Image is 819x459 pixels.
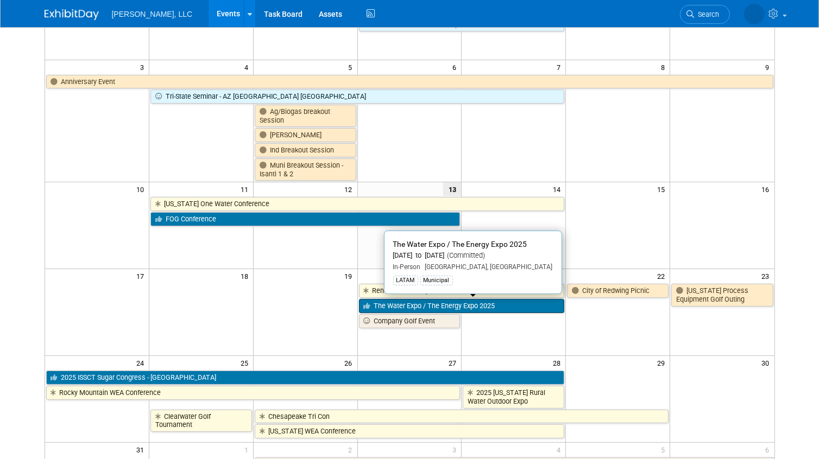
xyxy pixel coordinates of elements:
a: Anniversary Event [46,75,773,89]
div: [DATE] to [DATE] [393,251,553,260]
span: [GEOGRAPHIC_DATA], [GEOGRAPHIC_DATA] [421,263,553,271]
a: [US_STATE] Process Equipment Golf Outing [671,284,773,306]
span: 4 [556,443,565,456]
span: 28 [552,356,565,369]
a: City of Redwing Picnic [567,284,669,298]
a: Company Golf Event [359,314,461,328]
span: 15 [656,182,670,196]
div: LATAM [393,276,418,285]
span: 5 [348,60,357,74]
a: Tri-State Seminar - AZ [GEOGRAPHIC_DATA] [GEOGRAPHIC_DATA] [150,90,564,104]
span: 1 [243,443,253,456]
a: Chesapeake Tri Con [255,410,669,424]
a: [US_STATE] WEA Conference [255,424,565,438]
a: 2025 [US_STATE] Rural Water Outdoor Expo [463,386,564,408]
a: Rocky Mountain WEA Conference [46,386,461,400]
span: 30 [761,356,774,369]
a: The Water Expo / The Energy Expo 2025 [359,299,565,313]
span: 4 [243,60,253,74]
span: 13 [443,182,461,196]
span: 10 [135,182,149,196]
a: Ind Breakout Session [255,143,356,157]
span: 3 [139,60,149,74]
a: FOG Conference [150,212,461,226]
span: 23 [761,269,774,283]
span: In-Person [393,263,421,271]
span: 2 [348,443,357,456]
span: 31 [135,443,149,456]
span: 24 [135,356,149,369]
a: [PERSON_NAME] [255,128,356,142]
span: (Committed) [445,251,486,259]
span: 12 [344,182,357,196]
span: 14 [552,182,565,196]
a: Clearwater Golf Tournament [150,410,252,432]
span: 5 [660,443,670,456]
span: 27 [448,356,461,369]
a: Reno Facilities Expo [359,284,565,298]
span: 18 [240,269,253,283]
span: 6 [765,443,774,456]
a: Ag/Biogas breakout Session [255,105,356,127]
span: 11 [240,182,253,196]
a: 2025 ISSCT Sugar Congress - [GEOGRAPHIC_DATA] [46,371,565,385]
span: 3 [451,443,461,456]
span: 8 [660,60,670,74]
span: 25 [240,356,253,369]
span: The Water Expo / The Energy Expo 2025 [393,240,527,248]
span: 9 [765,60,774,74]
span: [PERSON_NAME], LLC [112,10,193,18]
span: 29 [656,356,670,369]
span: 26 [344,356,357,369]
span: 17 [135,269,149,283]
a: [US_STATE] One Water Conference [150,197,564,211]
span: 6 [451,60,461,74]
img: Megan James [744,4,765,24]
img: ExhibitDay [45,9,99,20]
div: Municipal [420,276,453,285]
a: Search [680,5,730,24]
span: 19 [344,269,357,283]
span: 22 [656,269,670,283]
span: 16 [761,182,774,196]
span: 7 [556,60,565,74]
a: Muni Breakout Session - Isanti 1 & 2 [255,158,356,181]
span: Search [695,10,720,18]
